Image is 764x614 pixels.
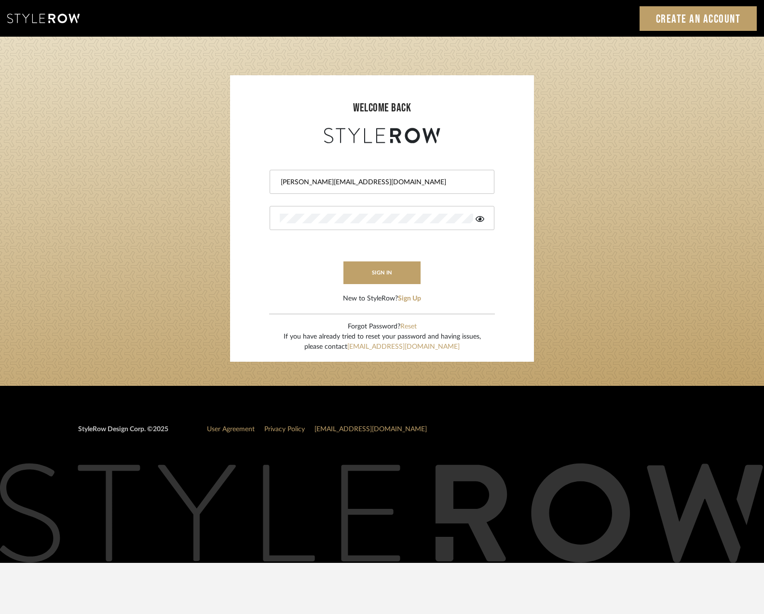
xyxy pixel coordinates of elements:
button: sign in [343,261,421,284]
a: User Agreement [207,426,255,433]
div: Forgot Password? [284,322,481,332]
a: Privacy Policy [264,426,305,433]
div: StyleRow Design Corp. ©2025 [78,424,168,442]
div: New to StyleRow? [343,294,421,304]
div: welcome back [240,99,524,117]
button: Sign Up [398,294,421,304]
div: If you have already tried to reset your password and having issues, please contact [284,332,481,352]
input: Email Address [280,177,482,187]
button: Reset [400,322,417,332]
a: [EMAIL_ADDRESS][DOMAIN_NAME] [347,343,460,350]
a: [EMAIL_ADDRESS][DOMAIN_NAME] [314,426,427,433]
a: Create an Account [640,6,757,31]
